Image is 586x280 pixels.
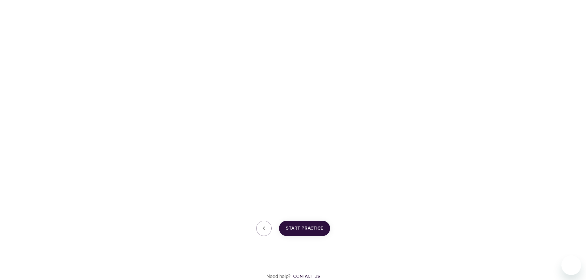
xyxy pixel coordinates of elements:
iframe: Button to launch messaging window [561,255,581,275]
p: Need help? [266,273,291,280]
div: Contact us [293,273,320,279]
span: Start Practice [286,224,323,232]
a: Contact us [291,273,320,279]
button: Start Practice [279,221,330,236]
